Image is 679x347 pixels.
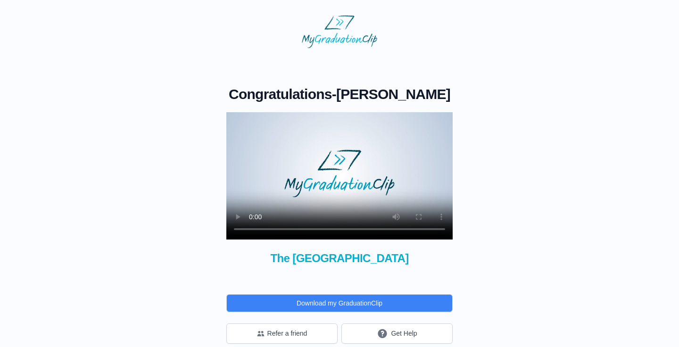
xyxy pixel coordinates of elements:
[341,323,453,344] button: Get Help
[226,323,338,344] button: Refer a friend
[226,294,453,312] button: Download my GraduationClip
[336,86,450,102] span: [PERSON_NAME]
[302,15,377,48] img: MyGraduationClip
[226,86,453,103] h1: -
[226,251,453,266] span: The [GEOGRAPHIC_DATA]
[229,86,332,102] span: Congratulations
